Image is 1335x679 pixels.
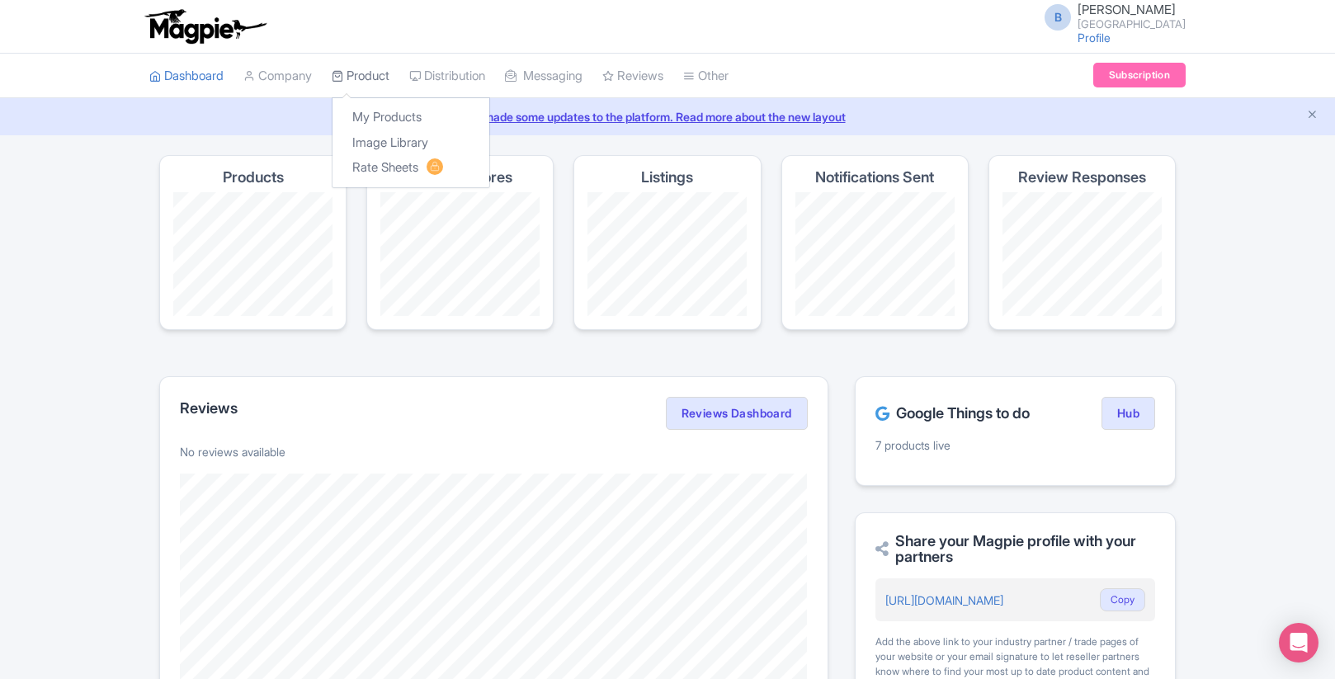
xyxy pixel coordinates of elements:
a: Messaging [505,54,583,99]
a: Hub [1101,397,1155,430]
a: Company [243,54,312,99]
a: Profile [1078,31,1111,45]
a: Reviews Dashboard [666,397,808,430]
span: B [1045,4,1071,31]
h4: Notifications Sent [815,169,934,186]
h4: Review Responses [1018,169,1146,186]
button: Close announcement [1306,106,1318,125]
a: Reviews [602,54,663,99]
h2: Reviews [180,400,238,417]
span: [PERSON_NAME] [1078,2,1176,17]
a: Other [683,54,729,99]
h4: Products [223,169,284,186]
a: Subscription [1093,63,1186,87]
small: [GEOGRAPHIC_DATA] [1078,19,1186,30]
p: No reviews available [180,443,808,460]
img: logo-ab69f6fb50320c5b225c76a69d11143b.png [141,8,269,45]
a: We made some updates to the platform. Read more about the new layout [10,108,1325,125]
a: Dashboard [149,54,224,99]
p: 7 products live [875,436,1155,454]
a: My Products [333,105,489,130]
button: Copy [1100,588,1145,611]
a: Image Library [333,130,489,156]
h2: Google Things to do [875,405,1030,422]
h4: Listings [641,169,693,186]
a: Rate Sheets [333,155,489,181]
a: Product [332,54,389,99]
div: Open Intercom Messenger [1279,623,1318,662]
a: [URL][DOMAIN_NAME] [885,593,1003,607]
h2: Share your Magpie profile with your partners [875,533,1155,566]
a: Distribution [409,54,485,99]
a: B [PERSON_NAME] [GEOGRAPHIC_DATA] [1035,3,1186,30]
